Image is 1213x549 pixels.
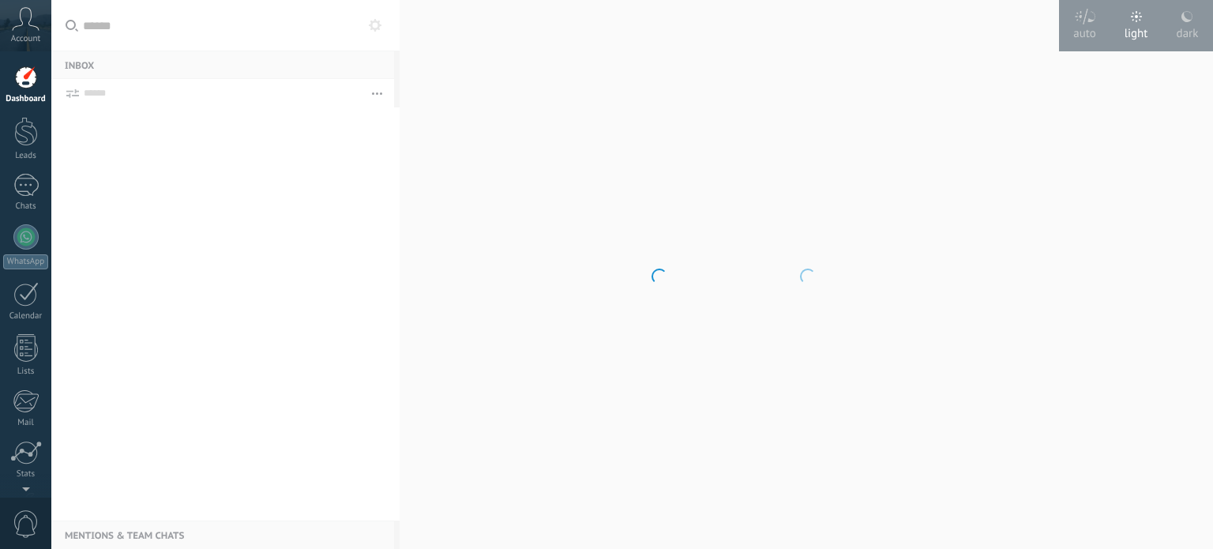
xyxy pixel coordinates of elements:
div: Dashboard [3,94,49,104]
div: WhatsApp [3,254,48,269]
div: Stats [3,469,49,479]
div: Calendar [3,311,49,322]
div: Mail [3,418,49,428]
div: Chats [3,201,49,212]
div: Leads [3,151,49,161]
div: Lists [3,367,49,377]
span: Account [11,34,40,44]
